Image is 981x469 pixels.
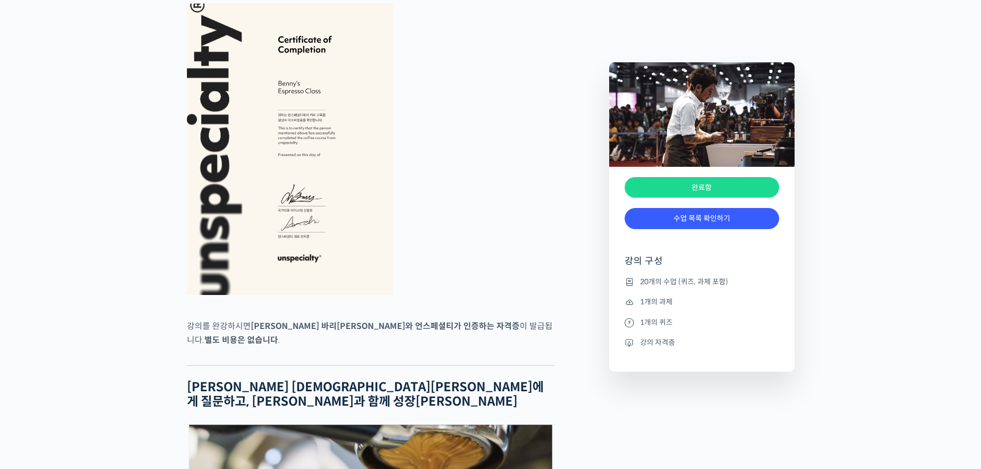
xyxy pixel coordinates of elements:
[187,319,555,347] p: 강의를 완강하시면 이 발급됩니다. .
[625,208,779,229] a: 수업 목록 확인하기
[3,326,68,352] a: 홈
[187,379,544,410] strong: [PERSON_NAME] [DEMOGRAPHIC_DATA][PERSON_NAME]에게 질문하고, [PERSON_NAME]과 함께 성장[PERSON_NAME]
[204,335,278,345] strong: 별도 비용은 없습니다
[625,316,779,328] li: 1개의 퀴즈
[625,296,779,308] li: 1개의 과제
[625,177,779,198] div: 완료함
[625,336,779,349] li: 강의 자격증
[159,342,171,350] span: 설정
[133,326,198,352] a: 설정
[251,321,520,332] strong: [PERSON_NAME] 바리[PERSON_NAME]와 언스페셜티가 인증하는 자격증
[94,342,107,351] span: 대화
[68,326,133,352] a: 대화
[625,275,779,288] li: 20개의 수업 (퀴즈, 과제 포함)
[625,255,779,275] h4: 강의 구성
[32,342,39,350] span: 홈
